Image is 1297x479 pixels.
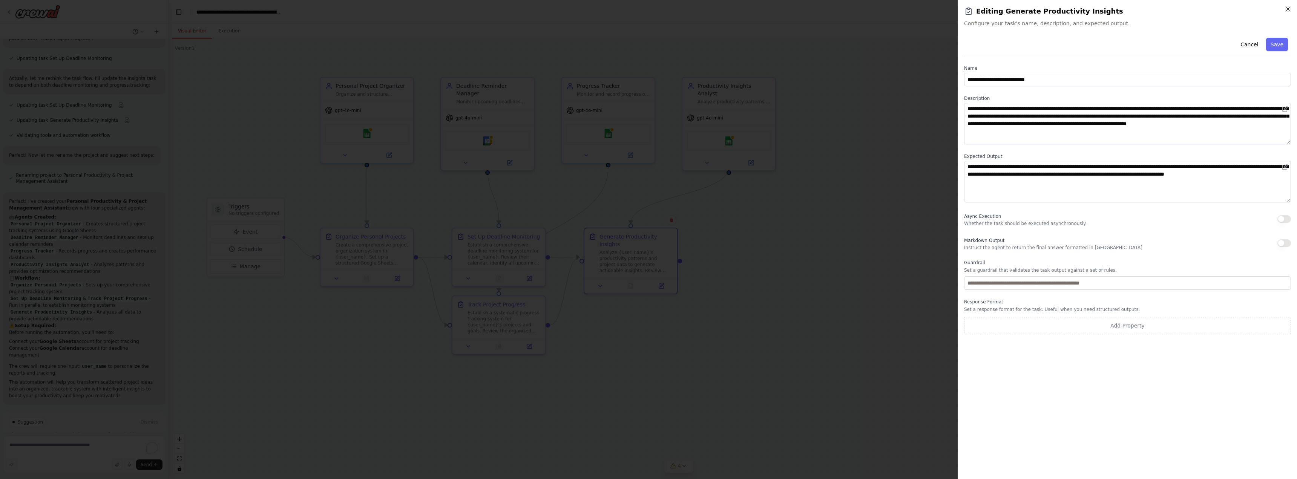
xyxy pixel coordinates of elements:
p: Instruct the agent to return the final answer formatted in [GEOGRAPHIC_DATA] [964,245,1142,251]
label: Expected Output [964,153,1291,159]
label: Description [964,95,1291,101]
p: Whether the task should be executed asynchronously. [964,220,1087,226]
p: Set a response format for the task. Useful when you need structured outputs. [964,306,1291,312]
p: Set a guardrail that validates the task output against a set of rules. [964,267,1291,273]
label: Response Format [964,299,1291,305]
span: Configure your task's name, description, and expected output. [964,20,1291,27]
label: Name [964,65,1291,71]
label: Guardrail [964,260,1291,266]
button: Open in editor [1280,104,1289,113]
button: Cancel [1236,38,1263,51]
button: Save [1266,38,1288,51]
button: Open in editor [1280,162,1289,171]
span: Async Execution [964,214,1001,219]
button: Add Property [964,317,1291,334]
h2: Editing Generate Productivity Insights [964,6,1291,17]
span: Markdown Output [964,238,1004,243]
